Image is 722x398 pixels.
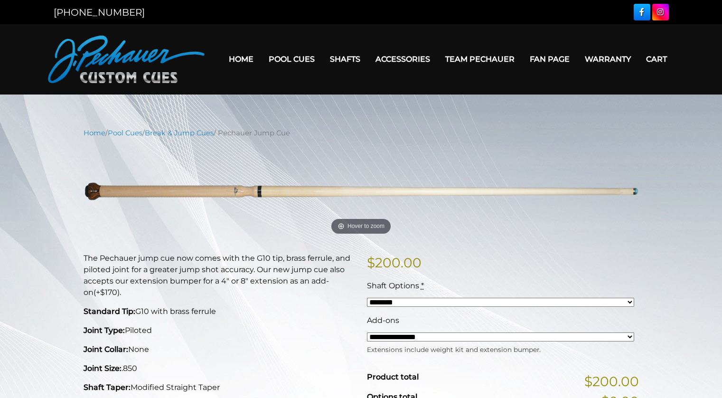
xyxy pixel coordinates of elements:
[584,371,639,391] span: $200.00
[84,383,131,392] strong: Shaft Taper:
[221,47,261,71] a: Home
[84,129,105,137] a: Home
[438,47,522,71] a: Team Pechauer
[84,344,356,355] p: None
[84,363,356,374] p: .850
[84,345,128,354] strong: Joint Collar:
[261,47,322,71] a: Pool Cues
[84,325,356,336] p: Piloted
[367,255,422,271] bdi: 200.00
[638,47,675,71] a: Cart
[54,7,145,18] a: [PHONE_NUMBER]
[367,372,419,381] span: Product total
[577,47,638,71] a: Warranty
[84,382,356,393] p: Modified Straight Taper
[84,307,135,316] strong: Standard Tip:
[367,255,375,271] span: $
[48,36,205,83] img: Pechauer Custom Cues
[84,145,639,238] img: new-jump-photo.png
[84,306,356,317] p: G10 with brass ferrule
[84,326,125,335] strong: Joint Type:
[522,47,577,71] a: Fan Page
[84,128,639,138] nav: Breadcrumb
[368,47,438,71] a: Accessories
[145,129,214,137] a: Break & Jump Cues
[367,281,419,290] span: Shaft Options
[322,47,368,71] a: Shafts
[84,145,639,238] a: Hover to zoom
[367,316,399,325] span: Add-ons
[84,253,356,298] p: The Pechauer jump cue now comes with the G10 tip, brass ferrule, and piloted joint for a greater ...
[421,281,424,290] abbr: required
[108,129,142,137] a: Pool Cues
[367,342,634,354] div: Extensions include weight kit and extension bumper.
[84,364,122,373] strong: Joint Size:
